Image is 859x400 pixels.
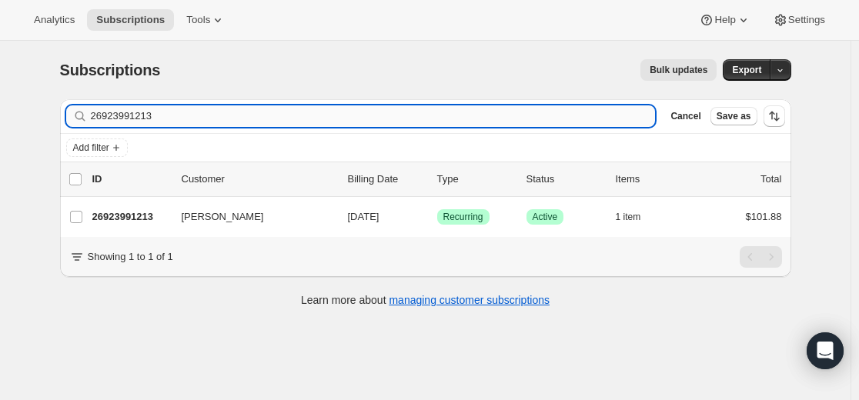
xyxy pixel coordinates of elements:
button: Analytics [25,9,84,31]
button: Tools [177,9,235,31]
button: Add filter [66,138,128,157]
span: Add filter [73,142,109,154]
div: Items [616,172,693,187]
span: Subscriptions [60,62,161,78]
span: [DATE] [348,211,379,222]
span: Bulk updates [650,64,707,76]
span: Settings [788,14,825,26]
div: Type [437,172,514,187]
button: 1 item [616,206,658,228]
p: Customer [182,172,336,187]
button: Cancel [664,107,707,125]
p: Learn more about [301,292,550,308]
span: Save as [717,110,751,122]
p: 26923991213 [92,209,169,225]
a: managing customer subscriptions [389,294,550,306]
button: [PERSON_NAME] [172,205,326,229]
div: 26923991213[PERSON_NAME][DATE]SuccessRecurringSuccessActive1 item$101.88 [92,206,782,228]
p: Showing 1 to 1 of 1 [88,249,173,265]
span: Subscriptions [96,14,165,26]
button: Help [690,9,760,31]
button: Subscriptions [87,9,174,31]
span: Active [533,211,558,223]
button: Bulk updates [640,59,717,81]
input: Filter subscribers [91,105,656,127]
p: Billing Date [348,172,425,187]
p: ID [92,172,169,187]
span: Analytics [34,14,75,26]
span: Cancel [670,110,700,122]
p: Total [760,172,781,187]
span: [PERSON_NAME] [182,209,264,225]
nav: Pagination [740,246,782,268]
div: IDCustomerBilling DateTypeStatusItemsTotal [92,172,782,187]
span: Export [732,64,761,76]
span: $101.88 [746,211,782,222]
span: Recurring [443,211,483,223]
button: Save as [710,107,757,125]
span: Tools [186,14,210,26]
p: Status [526,172,603,187]
button: Sort the results [764,105,785,127]
button: Settings [764,9,834,31]
span: 1 item [616,211,641,223]
button: Export [723,59,770,81]
div: Open Intercom Messenger [807,332,844,369]
span: Help [714,14,735,26]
